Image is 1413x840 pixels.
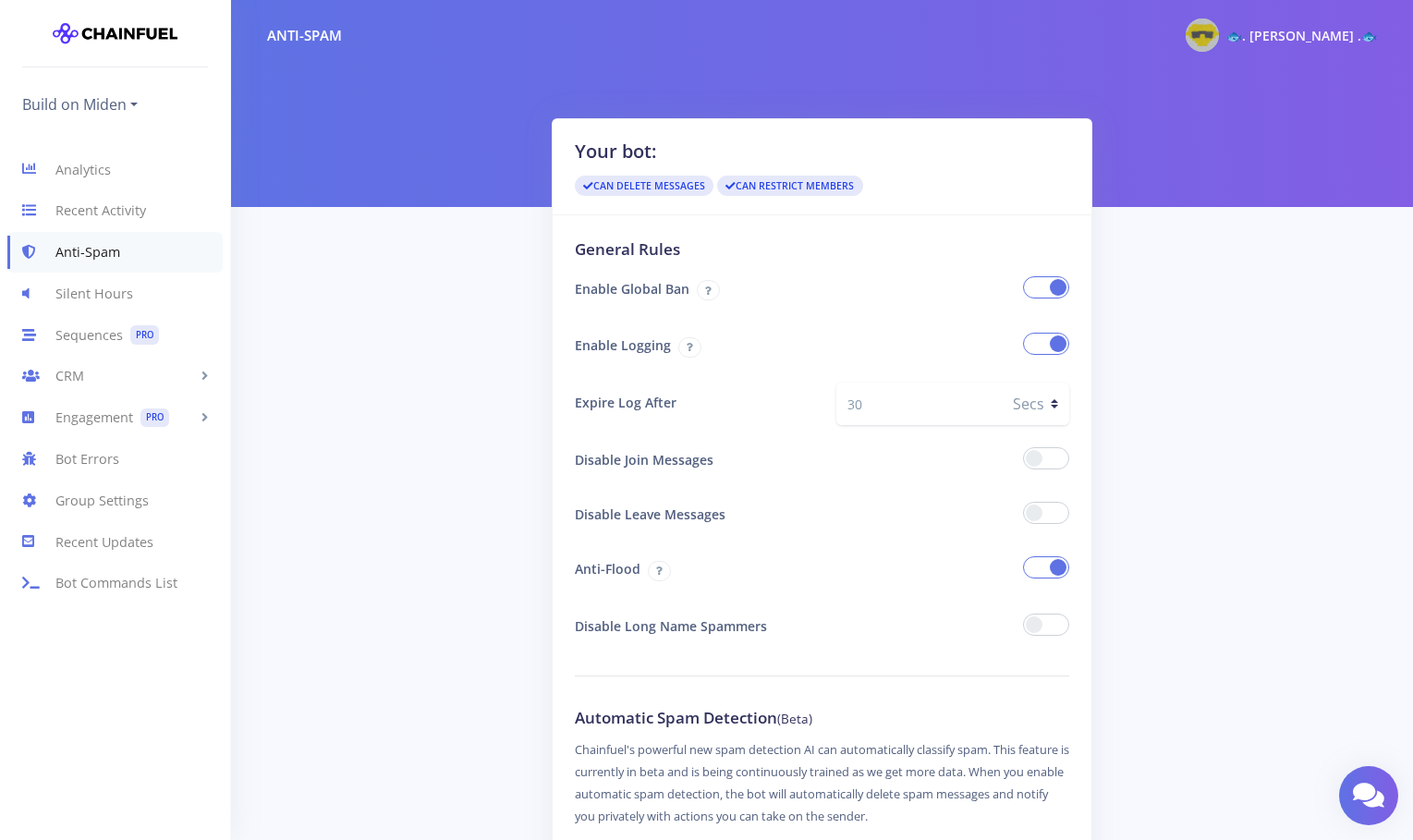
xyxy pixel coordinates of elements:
[575,138,1070,165] h2: Your bot:
[575,741,1069,824] small: Chainfuel's powerful new spam detection AI can automatically classify spam. This feature is curre...
[1186,18,1219,52] img: @gaylordwarner Photo
[53,15,177,52] img: chainfuel-logo
[561,440,822,480] label: Disable Join Messages
[1226,27,1377,44] span: 🐟. [PERSON_NAME] .🐟
[130,325,159,345] span: PRO
[717,176,862,196] span: Can Restrict Members
[140,408,169,428] span: PRO
[561,494,822,534] label: Disable Leave Messages
[1171,15,1377,55] a: @gaylordwarner Photo 🐟. [PERSON_NAME] .🐟
[267,25,342,46] div: Anti-Spam
[575,706,1070,730] h3: Automatic Spam Detection
[561,549,822,591] label: Anti-Flood
[575,237,1070,262] h3: General Rules
[7,232,223,274] a: Anti-Spam
[561,269,822,311] label: Enable Global Ban
[777,710,812,727] small: (Beta)
[575,176,713,196] span: Can Delete Messages
[561,383,822,425] label: Expire Log After
[561,325,822,368] label: Enable Logging
[22,90,138,119] a: Build on Miden
[561,606,822,646] label: Disable Long Name Spammers
[836,383,1000,425] input: eg 15, 30, 60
